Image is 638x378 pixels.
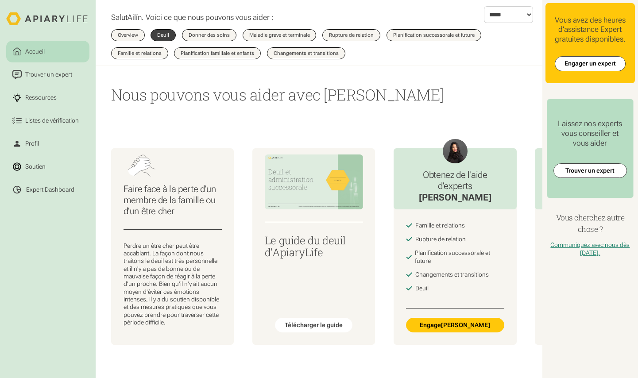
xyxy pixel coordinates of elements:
[552,15,629,44] div: Vous avez des heures d'assistance Expert gratuites disponibles.
[24,116,81,125] div: Listes de vérification
[24,139,41,148] div: Profil
[555,56,626,71] a: Engager un expert
[189,33,230,38] div: Donner des soins
[26,186,74,193] div: Expert Dashboard
[415,222,465,229] div: Famille et relations
[329,33,374,38] div: Rupture de relation
[243,29,317,41] a: Maladie grave et terminale
[6,87,89,108] a: Ressources
[550,241,630,256] a: Communiquez avec nous dès [DATE].
[151,29,176,41] a: Deuil
[118,51,162,56] div: Famille et relations
[415,285,429,292] div: Deuil
[6,110,89,131] a: Listes de vérification
[6,41,89,62] a: Accueil
[415,271,489,278] div: Changements et transitions
[111,29,145,41] a: Overview
[249,33,310,38] div: Maladie grave et terminale
[111,85,527,105] h1: Nous pouvons vous aider avec [PERSON_NAME]
[545,212,635,235] h4: Vous cherchez autre chose ?
[415,249,504,265] div: Planification successorale et future
[182,29,236,41] a: Donner des soins
[174,47,261,59] a: Planification familiale et enfants
[553,119,627,148] div: Laissez nos experts vous conseiller et vous aider
[393,33,475,38] div: Planification successorale et future
[128,13,142,22] span: Ailín
[111,13,274,23] p: Salut . Voici ce que nous pouvons vous aider :
[24,70,74,79] div: Trouver un expert
[24,93,58,102] div: Ressources
[322,29,380,41] a: Rupture de relation
[267,47,345,59] a: Changements et transitions
[124,184,222,217] h3: Faire face à la perte d'un membre de la famille ou d'un être cher
[6,133,89,154] a: Profil
[274,51,339,56] div: Changements et transitions
[285,321,343,329] div: Télécharger le guide
[415,235,466,243] div: Rupture de relation
[6,64,89,85] a: Trouver un expert
[406,192,504,203] div: [PERSON_NAME]
[275,318,352,332] a: Télécharger le guide
[6,156,89,177] a: Soutien
[157,33,169,38] div: Deuil
[111,47,168,59] a: Famille et relations
[181,51,254,56] div: Planification familiale et enfants
[24,162,47,171] div: Soutien
[553,163,627,178] a: Trouver un expert
[265,235,363,258] h3: Le guide du deuil d'ApiaryLife
[24,47,46,56] div: Accueil
[484,6,533,23] form: Locale Form
[387,29,481,41] a: Planification successorale et future
[124,242,222,327] p: Perdre un être cher peut être accablant. La façon dont nous traitons le deuil est très personnell...
[406,318,504,332] a: Engage[PERSON_NAME]
[406,170,504,192] h3: Obtenez de l'aide d'experts
[6,179,89,201] a: Expert Dashboard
